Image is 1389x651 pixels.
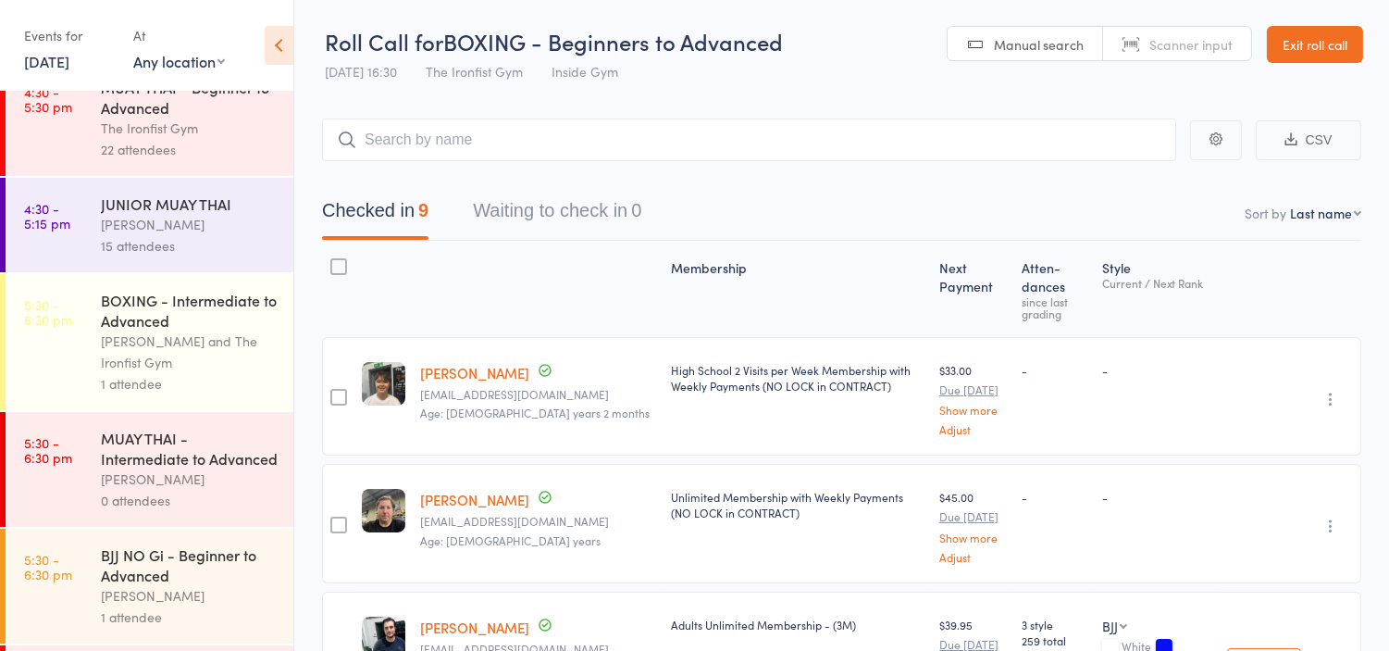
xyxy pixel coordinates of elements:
a: [PERSON_NAME] [420,618,529,637]
time: 4:30 - 5:15 pm [24,201,70,231]
a: 4:30 -5:30 pmMUAY THAI - Beginner to AdvancedThe Ironfist Gym22 attendees [6,61,293,176]
div: Any location [133,51,225,71]
div: 9 [418,200,428,220]
div: JUNIOR MUAY THAI [101,194,278,214]
div: The Ironfist Gym [101,118,278,139]
time: 5:30 - 6:30 pm [24,435,72,465]
a: 4:30 -5:15 pmJUNIOR MUAY THAI[PERSON_NAME]15 attendees [6,178,293,272]
div: Adults Unlimited Membership - (3M) [671,617,925,632]
div: 0 [631,200,641,220]
img: image1747892484.png [362,489,405,532]
time: 5:30 - 6:30 pm [24,297,72,327]
div: Next Payment [932,249,1014,329]
div: $45.00 [939,489,1007,562]
button: Waiting to check in0 [473,191,641,240]
a: Adjust [939,551,1007,563]
a: [DATE] [24,51,69,71]
small: csimgh@yahoo.com.au [420,388,656,401]
div: - [1102,362,1212,378]
div: At [133,20,225,51]
span: Age: [DEMOGRAPHIC_DATA] years 2 months [420,405,650,420]
div: MUAY THAI - Beginner to Advanced [101,77,278,118]
div: since last grading [1022,295,1086,319]
div: 0 attendees [101,490,278,511]
div: MUAY THAI - Intermediate to Advanced [101,428,278,469]
label: Sort by [1245,204,1286,222]
span: BOXING - Beginners to Advanced [443,26,783,56]
div: - [1022,362,1086,378]
div: [PERSON_NAME] [101,585,278,607]
small: antace1979@yahoo.com [420,515,656,528]
time: 5:30 - 6:30 pm [24,552,72,582]
a: 5:30 -6:30 pmBOXING - Intermediate to Advanced[PERSON_NAME] and The Ironfist Gym1 attendee [6,274,293,410]
span: Manual search [994,35,1084,54]
div: Style [1095,249,1220,329]
a: Show more [939,532,1007,544]
div: [PERSON_NAME] and The Ironfist Gym [101,331,278,373]
div: [PERSON_NAME] [101,214,278,235]
div: [PERSON_NAME] [101,469,278,490]
div: BOXING - Intermediate to Advanced [101,290,278,331]
div: 15 attendees [101,235,278,257]
input: Search by name [322,119,1176,161]
div: 22 attendees [101,139,278,160]
span: Inside Gym [552,62,618,81]
div: - [1022,489,1086,505]
img: image1747903464.png [362,362,405,406]
div: BJJ [1102,617,1118,635]
span: The Ironfist Gym [426,62,523,81]
div: 1 attendee [101,373,278,394]
div: Last name [1290,204,1352,222]
span: 259 total [1022,632,1086,648]
span: [DATE] 16:30 [325,62,397,81]
a: [PERSON_NAME] [420,363,529,382]
div: BJJ NO Gi - Beginner to Advanced [101,545,278,585]
small: Due [DATE] [939,510,1007,523]
a: [PERSON_NAME] [420,490,529,509]
small: Due [DATE] [939,638,1007,651]
span: Scanner input [1149,35,1233,54]
div: Atten­dances [1014,249,1094,329]
span: Age: [DEMOGRAPHIC_DATA] years [420,532,601,548]
div: $33.00 [939,362,1007,435]
a: 5:30 -6:30 pmBJJ NO Gi - Beginner to Advanced[PERSON_NAME]1 attendee [6,529,293,644]
span: 3 style [1022,617,1086,632]
a: Show more [939,404,1007,416]
a: 5:30 -6:30 pmMUAY THAI - Intermediate to Advanced[PERSON_NAME]0 attendees [6,412,293,527]
a: Adjust [939,423,1007,435]
button: Checked in9 [322,191,428,240]
div: - [1102,489,1212,505]
a: Exit roll call [1267,26,1363,63]
div: 1 attendee [101,607,278,628]
div: Current / Next Rank [1102,277,1212,289]
div: High School 2 Visits per Week Membership with Weekly Payments (NO LOCK in CONTRACT) [671,362,925,394]
small: Due [DATE] [939,383,1007,396]
time: 4:30 - 5:30 pm [24,84,72,114]
div: Membership [663,249,933,329]
div: Unlimited Membership with Weekly Payments (NO LOCK in CONTRACT) [671,489,925,520]
div: Events for [24,20,115,51]
button: CSV [1256,120,1361,160]
span: Roll Call for [325,26,443,56]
